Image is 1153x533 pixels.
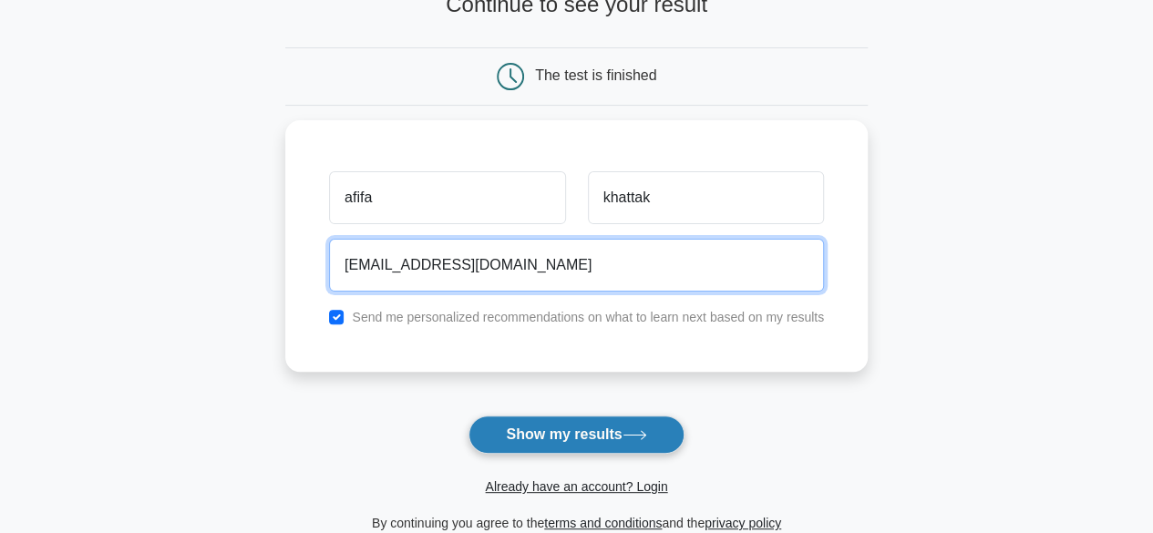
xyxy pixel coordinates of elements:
[352,310,824,324] label: Send me personalized recommendations on what to learn next based on my results
[468,415,684,454] button: Show my results
[485,479,667,494] a: Already have an account? Login
[544,516,662,530] a: terms and conditions
[588,171,824,224] input: Last name
[329,239,824,292] input: Email
[535,67,656,83] div: The test is finished
[329,171,565,224] input: First name
[705,516,781,530] a: privacy policy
